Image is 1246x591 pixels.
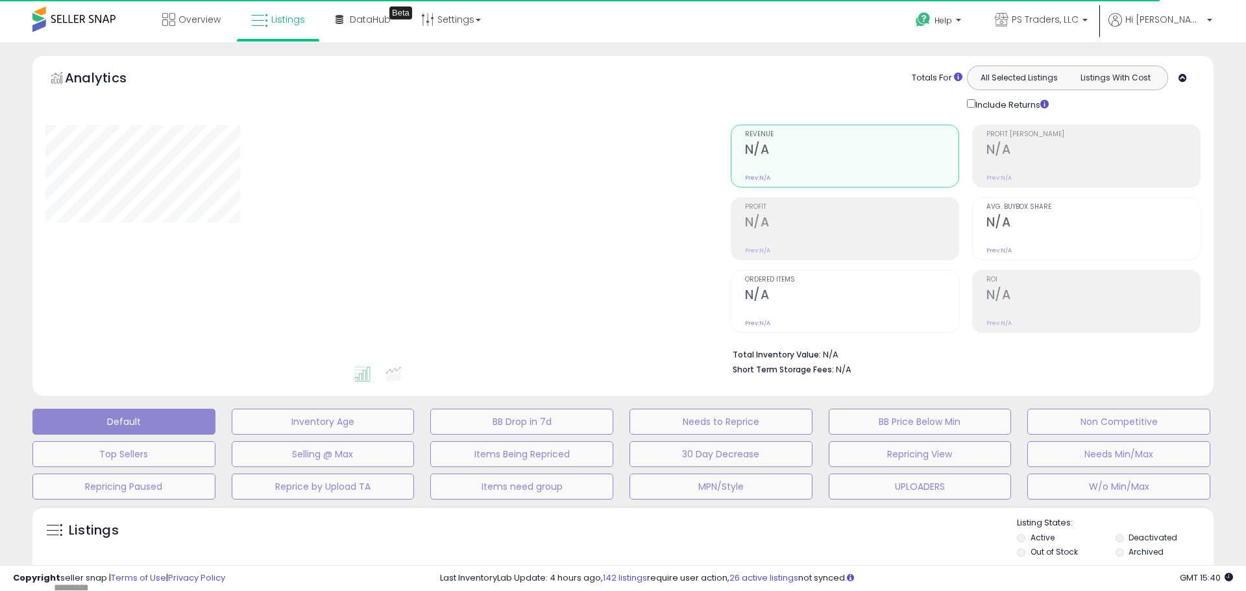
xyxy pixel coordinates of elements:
span: Ordered Items [745,276,959,283]
button: Reprice by Upload TA [232,474,415,500]
button: MPN/Style [629,474,812,500]
small: Prev: N/A [745,247,770,254]
button: Top Sellers [32,441,215,467]
span: Help [934,15,952,26]
h2: N/A [986,215,1200,232]
a: Help [905,2,974,42]
span: Avg. Buybox Share [986,204,1200,211]
span: Revenue [745,131,959,138]
strong: Copyright [13,572,60,584]
h2: N/A [745,287,959,305]
button: Needs to Reprice [629,409,812,435]
span: Profit [745,204,959,211]
span: Profit [PERSON_NAME] [986,131,1200,138]
button: UPLOADERS [829,474,1012,500]
a: Hi [PERSON_NAME] [1108,13,1212,42]
div: Tooltip anchor [389,6,412,19]
button: Non Competitive [1027,409,1210,435]
span: DataHub [350,13,391,26]
h5: Analytics [65,69,152,90]
button: W/o Min/Max [1027,474,1210,500]
small: Prev: N/A [745,319,770,327]
button: Inventory Age [232,409,415,435]
small: Prev: N/A [986,174,1012,182]
span: Hi [PERSON_NAME] [1125,13,1203,26]
button: Repricing Paused [32,474,215,500]
button: BB Drop in 7d [430,409,613,435]
li: N/A [733,346,1191,361]
div: Totals For [912,72,962,84]
button: Needs Min/Max [1027,441,1210,467]
h2: N/A [986,142,1200,160]
button: Items need group [430,474,613,500]
div: seller snap | | [13,572,225,585]
button: Items Being Repriced [430,441,613,467]
b: Short Term Storage Fees: [733,364,834,375]
button: BB Price Below Min [829,409,1012,435]
small: Prev: N/A [986,247,1012,254]
span: ROI [986,276,1200,283]
div: Include Returns [957,97,1064,112]
b: Total Inventory Value: [733,349,821,360]
small: Prev: N/A [745,174,770,182]
h2: N/A [986,287,1200,305]
h2: N/A [745,215,959,232]
i: Get Help [915,12,931,28]
button: All Selected Listings [971,69,1068,86]
button: Selling @ Max [232,441,415,467]
span: PS Traders, LLC [1012,13,1079,26]
span: Overview [178,13,221,26]
button: Repricing View [829,441,1012,467]
span: N/A [836,363,851,376]
span: Listings [271,13,305,26]
button: 30 Day Decrease [629,441,812,467]
button: Listings With Cost [1067,69,1164,86]
button: Default [32,409,215,435]
small: Prev: N/A [986,319,1012,327]
h2: N/A [745,142,959,160]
